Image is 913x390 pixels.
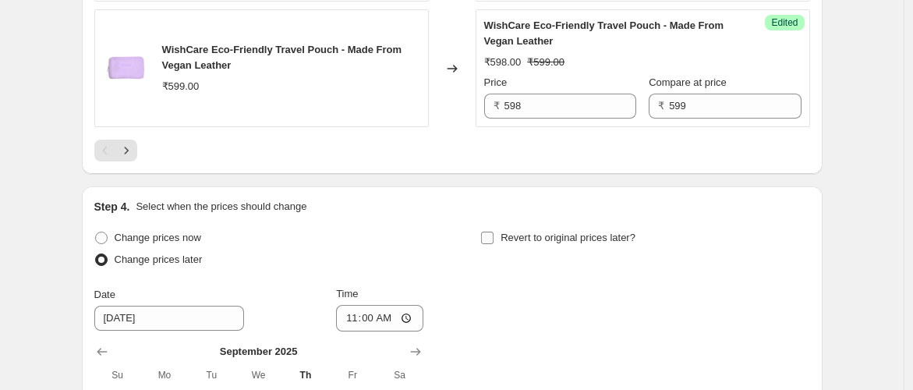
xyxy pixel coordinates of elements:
img: newpouch_80x.jpg [103,45,150,92]
button: Show next month, October 2025 [405,341,426,363]
span: Fr [335,369,370,381]
th: Sunday [94,363,141,388]
th: Wednesday [235,363,281,388]
span: Revert to original prices later? [501,232,635,243]
th: Friday [329,363,376,388]
nav: Pagination [94,140,137,161]
span: Sa [382,369,416,381]
th: Saturday [376,363,423,388]
div: ₹599.00 [162,79,200,94]
th: Thursday [282,363,329,388]
span: Su [101,369,135,381]
th: Monday [141,363,188,388]
th: Tuesday [188,363,235,388]
div: ₹598.00 [484,55,522,70]
span: Compare at price [649,76,727,88]
strike: ₹599.00 [527,55,564,70]
span: Edited [771,16,798,29]
span: WishCare Eco-Friendly Travel Pouch - Made From Vegan Leather [162,44,402,71]
span: We [241,369,275,381]
span: WishCare Eco-Friendly Travel Pouch - Made From Vegan Leather [484,19,724,47]
button: Show previous month, August 2025 [91,341,113,363]
input: 9/18/2025 [94,306,244,331]
input: 12:00 [336,305,423,331]
span: Tu [194,369,228,381]
span: Time [336,288,358,300]
span: Change prices later [115,253,203,265]
span: Th [288,369,323,381]
span: ₹ [658,100,664,112]
button: Next [115,140,137,161]
p: Select when the prices should change [136,199,306,214]
h2: Step 4. [94,199,130,214]
span: Price [484,76,508,88]
span: ₹ [494,100,500,112]
span: Date [94,289,115,300]
span: Mo [147,369,182,381]
span: Change prices now [115,232,201,243]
